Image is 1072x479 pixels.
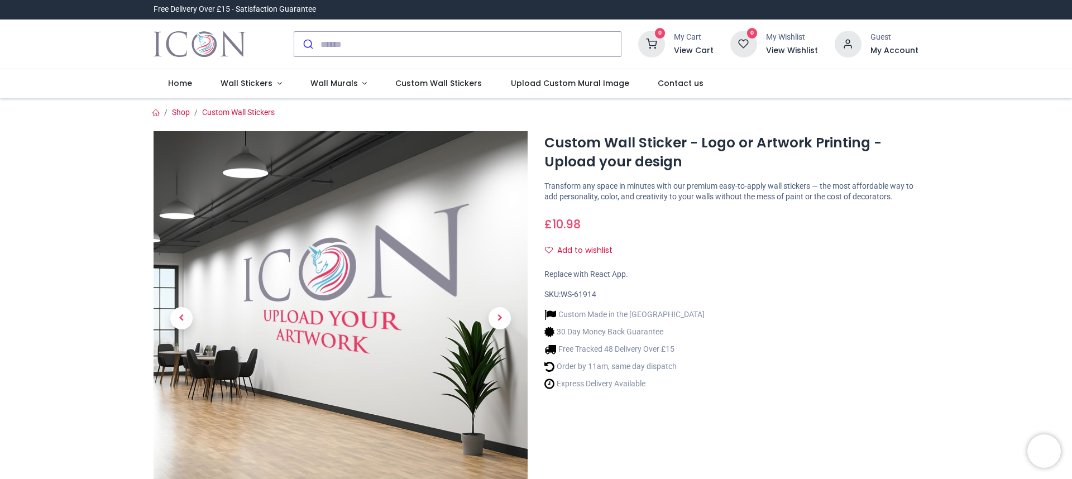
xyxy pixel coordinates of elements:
[511,78,629,89] span: Upload Custom Mural Image
[561,290,596,299] span: WS-61914
[294,32,320,56] button: Submit
[296,69,381,98] a: Wall Murals
[658,78,703,89] span: Contact us
[684,4,918,15] iframe: Customer reviews powered by Trustpilot
[544,361,705,372] li: Order by 11am, same day dispatch
[310,78,358,89] span: Wall Murals
[747,28,758,39] sup: 0
[766,45,818,56] a: View Wishlist
[206,69,296,98] a: Wall Stickers
[154,28,246,60] img: Icon Wall Stickers
[221,78,272,89] span: Wall Stickers
[544,241,622,260] button: Add to wishlistAdd to wishlist
[545,246,553,254] i: Add to wishlist
[489,307,511,329] span: Next
[168,78,192,89] span: Home
[154,4,316,15] div: Free Delivery Over £15 - Satisfaction Guarantee
[544,343,705,355] li: Free Tracked 48 Delivery Over £15
[544,326,705,338] li: 30 Day Money Back Guarantee
[154,188,209,449] a: Previous
[552,216,581,232] span: 10.98
[544,289,918,300] div: SKU:
[1027,434,1061,468] iframe: Brevo live chat
[870,32,918,43] div: Guest
[544,216,581,232] span: £
[674,45,714,56] a: View Cart
[544,269,918,280] div: Replace with React App.
[674,32,714,43] div: My Cart
[638,39,665,48] a: 0
[766,32,818,43] div: My Wishlist
[154,28,246,60] a: Logo of Icon Wall Stickers
[172,108,190,117] a: Shop
[202,108,275,117] a: Custom Wall Stickers
[544,378,705,390] li: Express Delivery Available
[544,309,705,320] li: Custom Made in the [GEOGRAPHIC_DATA]
[870,45,918,56] a: My Account
[395,78,482,89] span: Custom Wall Stickers
[472,188,528,449] a: Next
[170,307,193,329] span: Previous
[544,133,918,172] h1: Custom Wall Sticker - Logo or Artwork Printing - Upload your design
[544,181,918,203] p: Transform any space in minutes with our premium easy-to-apply wall stickers — the most affordable...
[655,28,666,39] sup: 0
[730,39,757,48] a: 0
